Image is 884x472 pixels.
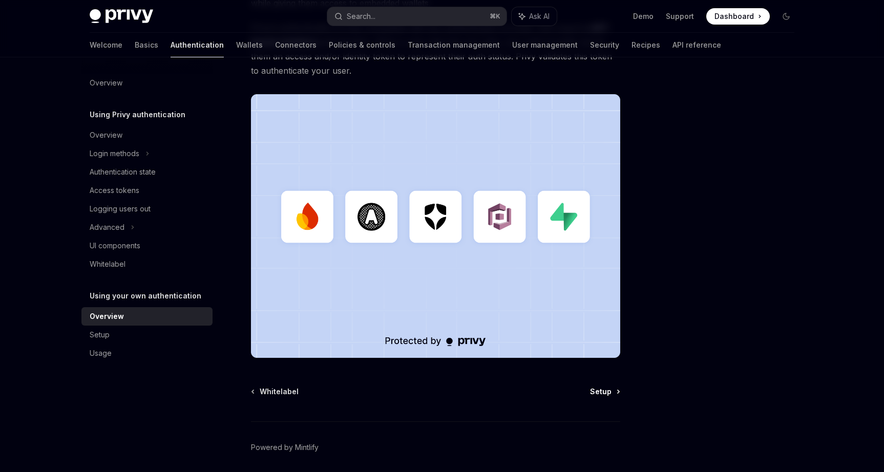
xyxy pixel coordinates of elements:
[778,8,794,25] button: Toggle dark mode
[90,347,112,359] div: Usage
[632,33,660,57] a: Recipes
[90,166,156,178] div: Authentication state
[260,387,299,397] span: Whitelabel
[81,255,213,273] a: Whitelabel
[706,8,770,25] a: Dashboard
[275,33,317,57] a: Connectors
[81,181,213,200] a: Access tokens
[90,129,122,141] div: Overview
[590,387,619,397] a: Setup
[81,237,213,255] a: UI components
[490,12,500,20] span: ⌘ K
[90,109,185,121] h5: Using Privy authentication
[81,163,213,181] a: Authentication state
[90,329,110,341] div: Setup
[81,74,213,92] a: Overview
[90,240,140,252] div: UI components
[327,7,507,26] button: Search...⌘K
[252,387,299,397] a: Whitelabel
[81,126,213,144] a: Overview
[171,33,224,57] a: Authentication
[236,33,263,57] a: Wallets
[81,200,213,218] a: Logging users out
[90,221,124,233] div: Advanced
[90,77,122,89] div: Overview
[90,33,122,57] a: Welcome
[672,33,721,57] a: API reference
[512,7,557,26] button: Ask AI
[633,11,654,22] a: Demo
[590,387,612,397] span: Setup
[90,147,139,160] div: Login methods
[90,310,124,323] div: Overview
[81,326,213,344] a: Setup
[90,9,153,24] img: dark logo
[81,307,213,326] a: Overview
[329,33,395,57] a: Policies & controls
[90,290,201,302] h5: Using your own authentication
[590,33,619,57] a: Security
[529,11,550,22] span: Ask AI
[251,94,620,358] img: JWT-based auth splash
[347,10,375,23] div: Search...
[81,344,213,362] a: Usage
[408,33,500,57] a: Transaction management
[135,33,158,57] a: Basics
[666,11,694,22] a: Support
[251,442,319,453] a: Powered by Mintlify
[714,11,754,22] span: Dashboard
[90,203,151,215] div: Logging users out
[90,258,125,270] div: Whitelabel
[90,184,139,197] div: Access tokens
[512,33,578,57] a: User management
